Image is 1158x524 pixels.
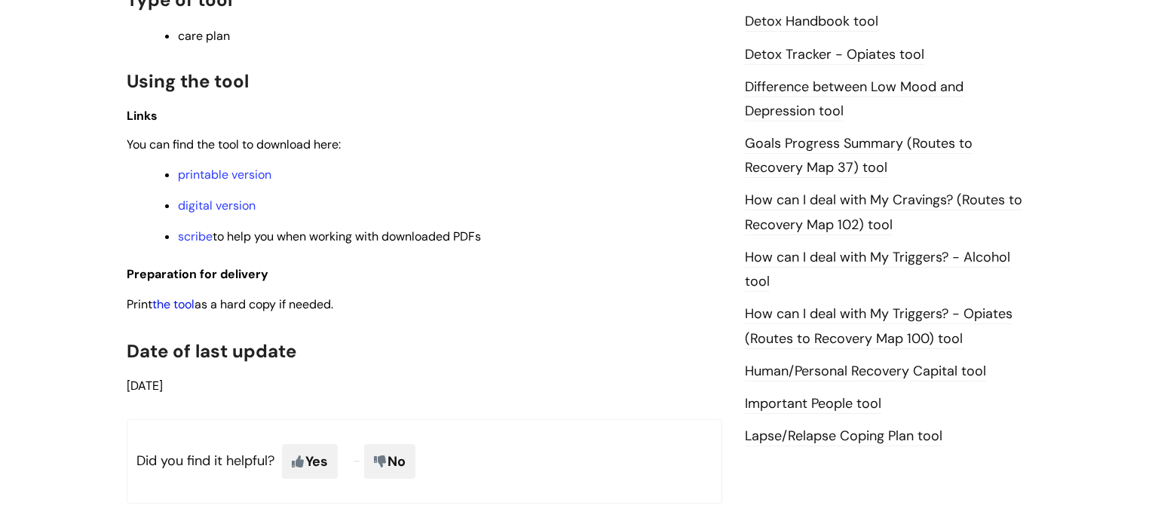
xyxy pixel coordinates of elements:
[152,296,195,312] a: the tool
[127,339,296,363] span: Date of last update
[178,167,271,182] a: printable version
[745,305,1012,348] a: How can I deal with My Triggers? - Opiates (Routes to Recovery Map 100) tool
[745,134,973,178] a: Goals Progress Summary (Routes to Recovery Map 37) tool
[745,362,986,382] a: Human/Personal Recovery Capital tool
[127,136,341,152] span: You can find the tool to download here:
[178,228,213,244] a: scribe
[364,444,415,479] span: No
[127,378,163,394] span: [DATE]
[127,419,722,504] p: Did you find it helpful?
[178,198,256,213] a: digital version
[745,394,881,414] a: Important People tool
[127,69,249,93] span: Using the tool
[127,266,268,282] span: Preparation for delivery
[178,228,481,244] span: to help you when working with downloaded PDFs
[282,444,338,479] span: Yes
[745,191,1022,234] a: How can I deal with My Cravings? (Routes to Recovery Map 102) tool
[178,28,230,44] span: care plan
[745,12,878,32] a: Detox Handbook tool
[745,427,942,446] a: Lapse/Relapse Coping Plan tool
[127,296,333,312] span: Print as a hard copy if needed.
[745,78,963,121] a: Difference between Low Mood and Depression tool
[745,45,924,65] a: Detox Tracker - Opiates tool
[127,108,158,124] span: Links
[745,248,1010,292] a: How can I deal with My Triggers? - Alcohol tool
